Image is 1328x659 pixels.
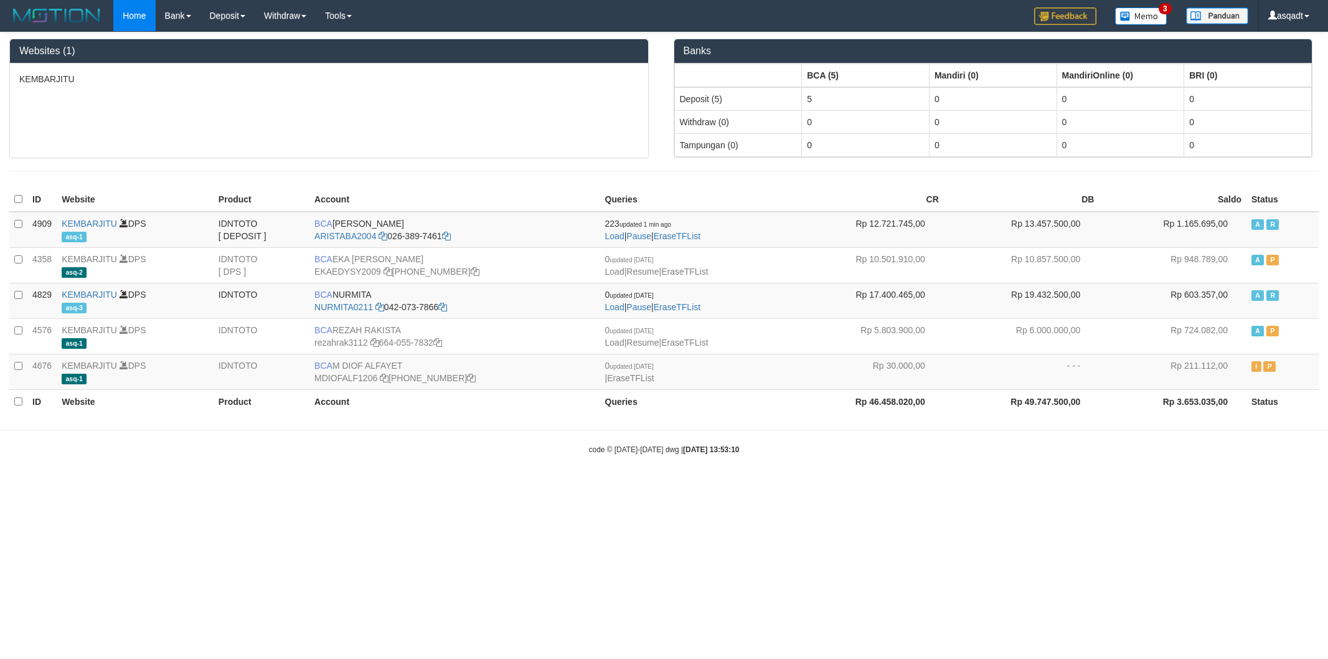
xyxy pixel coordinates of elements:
[626,302,651,312] a: Pause
[62,219,117,229] a: KEMBARJITU
[674,110,802,133] td: Withdraw (0)
[27,247,57,283] td: 4358
[605,254,654,264] span: 0
[1099,247,1246,283] td: Rp 948.789,00
[1266,290,1279,301] span: Running
[1266,255,1279,265] span: Paused
[27,389,57,414] th: ID
[471,267,479,277] a: Copy 7865564490 to clipboard
[929,87,1057,111] td: 0
[605,361,654,383] span: |
[214,389,309,414] th: Product
[1251,361,1261,372] span: Inactive
[309,354,600,389] td: M DIOF ALFAYET [PHONE_NUMBER]
[380,373,389,383] a: Copy MDIOFALF1206 to clipboard
[62,290,117,300] a: KEMBARJITU
[57,212,214,248] td: DPS
[62,254,117,264] a: KEMBARJITU
[214,283,309,318] td: IDNTOTO
[610,292,653,299] span: updated [DATE]
[619,221,671,228] span: updated 1 min ago
[605,325,709,348] span: | |
[314,373,377,383] a: MDIOFALF1206
[802,64,930,87] th: Group: activate to sort column ascending
[684,45,1303,57] h3: Banks
[1184,87,1312,111] td: 0
[802,110,930,133] td: 0
[788,318,944,354] td: Rp 5.803.900,00
[589,445,740,454] small: code © [DATE]-[DATE] dwg |
[605,338,624,348] a: Load
[929,64,1057,87] th: Group: activate to sort column ascending
[1099,389,1246,414] th: Rp 3.653.035,00
[314,267,381,277] a: EKAEDYSY2009
[214,354,309,389] td: IDNTOTO
[654,231,700,241] a: EraseTFList
[57,283,214,318] td: DPS
[1159,3,1172,14] span: 3
[944,283,1100,318] td: Rp 19.432.500,00
[309,212,600,248] td: [PERSON_NAME] 026-389-7461
[19,45,639,57] h3: Websites (1)
[610,363,653,370] span: updated [DATE]
[1057,64,1184,87] th: Group: activate to sort column ascending
[433,338,442,348] a: Copy 6640557832 to clipboard
[9,6,104,25] img: MOTION_logo.png
[1057,87,1184,111] td: 0
[944,389,1100,414] th: Rp 49.747.500,00
[626,267,659,277] a: Resume
[605,219,701,241] span: | |
[605,219,671,229] span: 223
[214,247,309,283] td: IDNTOTO [ DPS ]
[384,267,392,277] a: Copy EKAEDYSY2009 to clipboard
[309,389,600,414] th: Account
[1099,212,1246,248] td: Rp 1.165.695,00
[62,303,87,313] span: asq-3
[610,328,653,334] span: updated [DATE]
[27,187,57,212] th: ID
[27,354,57,389] td: 4676
[661,338,708,348] a: EraseTFList
[314,290,332,300] span: BCA
[654,302,700,312] a: EraseTFList
[605,231,624,241] a: Load
[674,64,802,87] th: Group: activate to sort column ascending
[309,318,600,354] td: REZAH RAKISTA 664-055-7832
[62,232,87,242] span: asq-1
[929,133,1057,156] td: 0
[605,290,654,300] span: 0
[1186,7,1248,24] img: panduan.png
[626,231,651,241] a: Pause
[438,302,447,312] a: Copy 0420737866 to clipboard
[605,254,709,277] span: | |
[314,219,332,229] span: BCA
[1115,7,1167,25] img: Button%20Memo.svg
[944,187,1100,212] th: DB
[309,187,600,212] th: Account
[314,325,332,335] span: BCA
[57,247,214,283] td: DPS
[1099,187,1246,212] th: Saldo
[1266,326,1279,336] span: Paused
[19,73,639,85] p: KEMBARJITU
[379,231,387,241] a: Copy ARISTABA2004 to clipboard
[1246,187,1319,212] th: Status
[309,247,600,283] td: EKA [PERSON_NAME] [PHONE_NUMBER]
[375,302,384,312] a: Copy NURMITA0211 to clipboard
[788,283,944,318] td: Rp 17.400.465,00
[62,338,87,349] span: asq-1
[788,354,944,389] td: Rp 30.000,00
[57,354,214,389] td: DPS
[929,110,1057,133] td: 0
[802,133,930,156] td: 0
[605,302,624,312] a: Load
[607,373,654,383] a: EraseTFList
[370,338,379,348] a: Copy rezahrak3112 to clipboard
[1266,219,1279,230] span: Running
[27,212,57,248] td: 4909
[605,267,624,277] a: Load
[600,187,789,212] th: Queries
[314,231,376,241] a: ARISTABA2004
[314,361,332,371] span: BCA
[944,247,1100,283] td: Rp 10.857.500,00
